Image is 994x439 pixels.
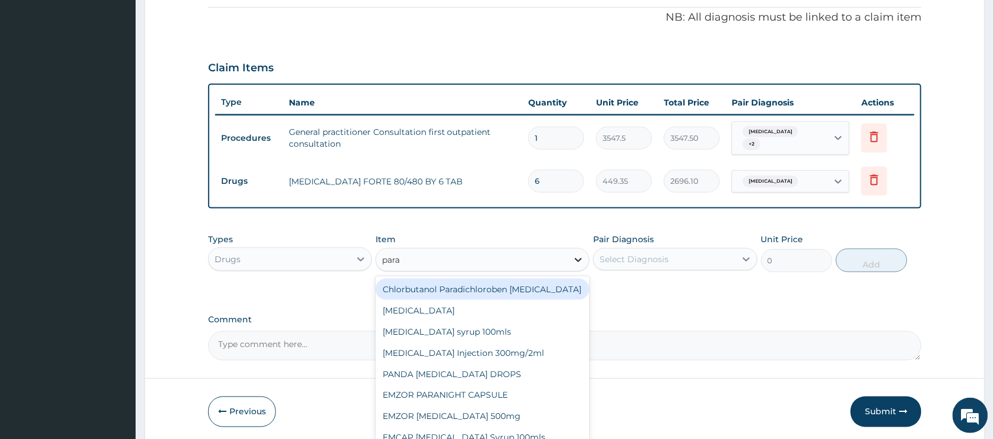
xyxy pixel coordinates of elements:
th: Actions [855,91,914,114]
th: Total Price [658,91,726,114]
div: Chlorbutanol Paradichloroben [MEDICAL_DATA] [376,279,590,300]
label: Comment [208,315,921,325]
th: Name [283,91,522,114]
span: [MEDICAL_DATA] [743,176,798,187]
div: Chat with us now [61,66,198,81]
textarea: Type your message and hit 'Enter' [6,304,225,345]
label: Unit Price [761,233,804,245]
th: Unit Price [590,91,658,114]
td: General practitioner Consultation first outpatient consultation [283,120,522,156]
div: Drugs [215,253,241,265]
h3: Claim Items [208,62,274,75]
img: d_794563401_company_1708531726252_794563401 [22,59,48,88]
div: EMZOR [MEDICAL_DATA] 500mg [376,406,590,427]
td: Drugs [215,170,283,192]
label: Types [208,235,233,245]
div: Select Diagnosis [600,253,669,265]
button: Add [836,249,907,272]
div: [MEDICAL_DATA] [376,300,590,321]
div: EMZOR PARANIGHT CAPSULE [376,385,590,406]
span: We're online! [68,140,163,259]
div: PANDA [MEDICAL_DATA] DROPS [376,364,590,385]
label: Pair Diagnosis [593,233,654,245]
label: Item [376,233,396,245]
td: [MEDICAL_DATA] FORTE 80/480 BY 6 TAB [283,170,522,193]
span: + 2 [743,138,761,150]
span: [MEDICAL_DATA] [743,126,798,138]
td: Procedures [215,127,283,149]
div: [MEDICAL_DATA] syrup 100mls [376,321,590,342]
th: Pair Diagnosis [726,91,855,114]
p: NB: All diagnosis must be linked to a claim item [208,10,921,25]
button: Previous [208,397,276,427]
div: Minimize live chat window [193,6,222,34]
div: [MEDICAL_DATA] Injection 300mg/2ml [376,342,590,364]
th: Type [215,91,283,113]
th: Quantity [522,91,590,114]
button: Submit [851,397,921,427]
